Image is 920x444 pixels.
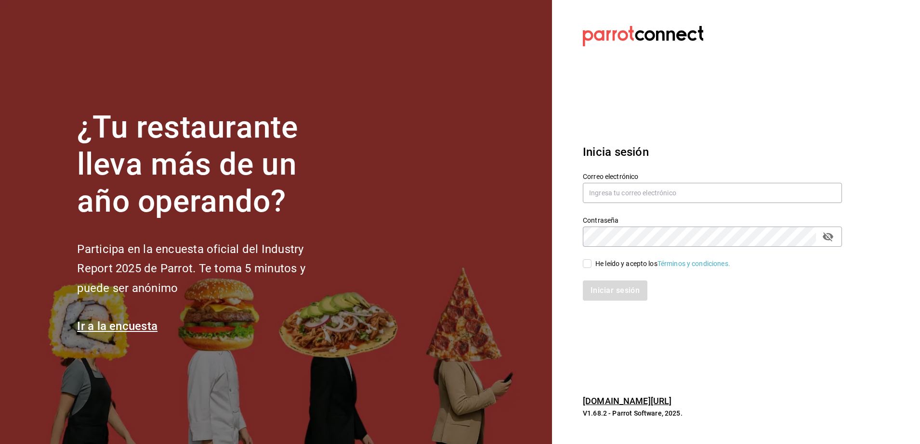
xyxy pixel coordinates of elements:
h1: ¿Tu restaurante lleva más de un año operando? [77,109,337,220]
div: He leído y acepto los [595,259,730,269]
a: [DOMAIN_NAME][URL] [583,396,671,406]
input: Ingresa tu correo electrónico [583,183,842,203]
h2: Participa en la encuesta oficial del Industry Report 2025 de Parrot. Te toma 5 minutos y puede se... [77,240,337,298]
button: passwordField [820,228,836,245]
p: V1.68.2 - Parrot Software, 2025. [583,408,842,418]
a: Términos y condiciones. [657,260,730,267]
label: Correo electrónico [583,173,842,180]
h3: Inicia sesión [583,143,842,161]
label: Contraseña [583,217,842,224]
a: Ir a la encuesta [77,319,158,333]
